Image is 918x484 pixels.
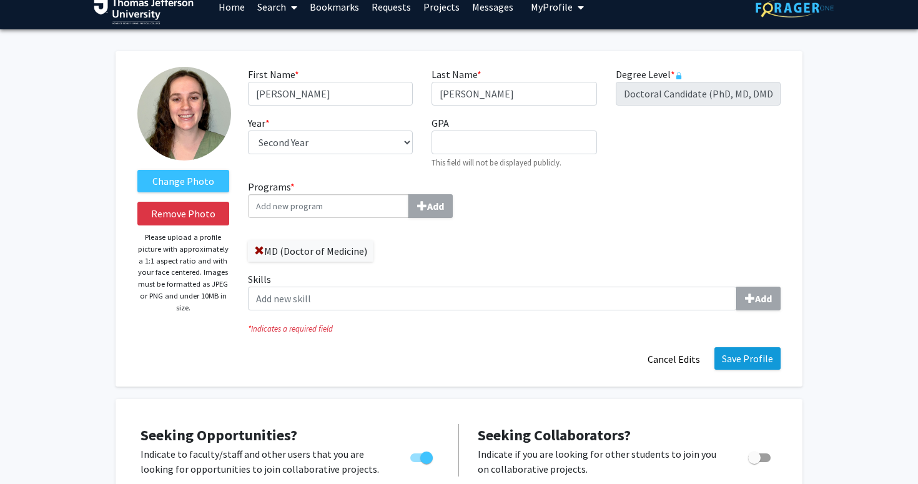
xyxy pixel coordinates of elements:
[9,428,53,475] iframe: Chat
[478,447,724,477] p: Indicate if you are looking for other students to join you on collaborative projects.
[675,72,683,79] svg: This information is provided and automatically updated by Thomas Jefferson University and is not ...
[616,67,683,82] label: Degree Level
[137,232,229,314] p: Please upload a profile picture with approximately a 1:1 aspect ratio and with your face centered...
[639,347,708,371] button: Cancel Edits
[248,67,299,82] label: First Name
[432,116,449,131] label: GPA
[405,447,440,465] div: Toggle
[714,347,781,370] button: Save Profile
[432,157,561,167] small: This field will not be displayed publicly.
[478,425,631,445] span: Seeking Collaborators?
[137,170,229,192] label: ChangeProfile Picture
[531,1,573,13] span: My Profile
[427,200,444,212] b: Add
[141,447,387,477] p: Indicate to faculty/staff and other users that you are looking for opportunities to join collabor...
[248,116,270,131] label: Year
[432,67,481,82] label: Last Name
[248,194,409,218] input: Programs*Add
[408,194,453,218] button: Programs*
[137,202,229,225] button: Remove Photo
[141,425,297,445] span: Seeking Opportunities?
[736,287,781,310] button: Skills
[755,292,772,305] b: Add
[248,287,737,310] input: SkillsAdd
[743,447,777,465] div: Toggle
[137,67,231,161] img: Profile Picture
[248,179,505,218] label: Programs
[248,272,781,310] label: Skills
[248,240,373,262] label: MD (Doctor of Medicine)
[248,323,781,335] i: Indicates a required field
